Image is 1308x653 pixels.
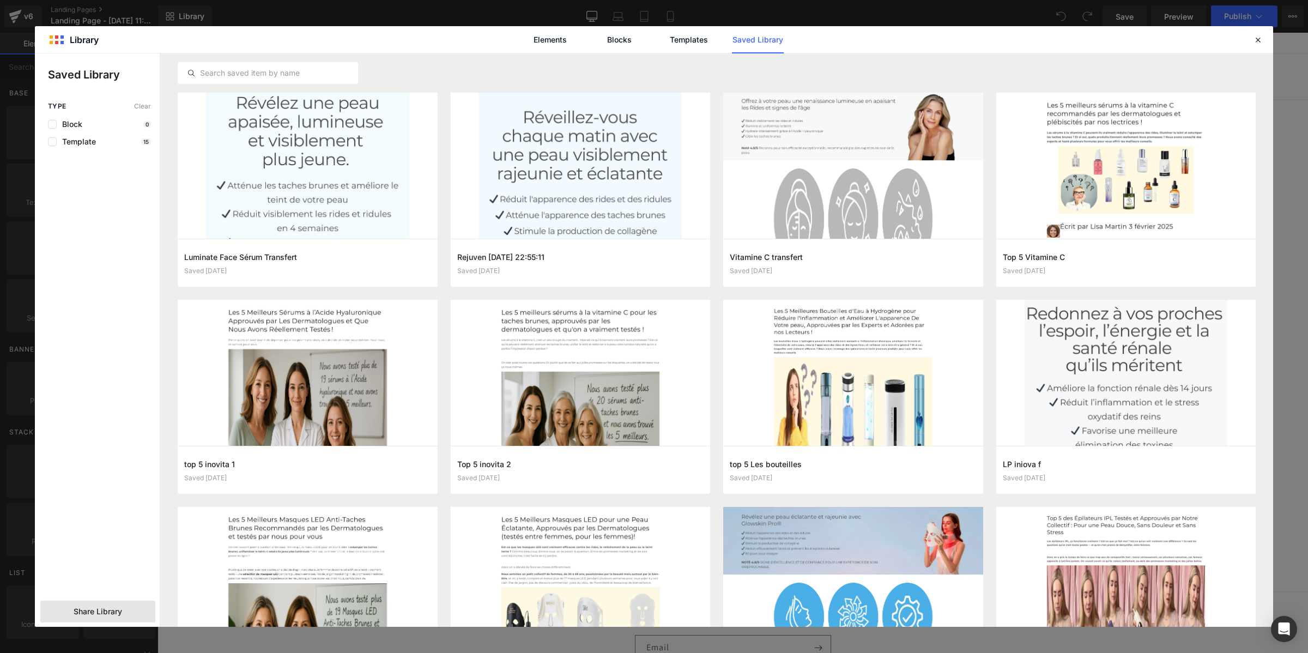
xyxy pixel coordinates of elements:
[266,311,885,319] p: or Drag & Drop elements from left sidebar
[397,33,438,56] a: Contact
[266,148,885,161] p: Start building your page
[457,267,704,275] div: Saved [DATE]
[1271,616,1297,642] div: Open Intercom Messenger
[271,34,311,55] a: Tessa
[730,458,977,470] h3: top 5 Les bouteilles
[730,251,977,263] h3: Vitamine C transfert
[141,138,151,145] p: 15
[184,267,431,275] div: Saved [DATE]
[1003,458,1250,470] h3: LP iniova f
[732,26,784,53] a: Saved Library
[524,26,576,53] a: Elements
[1003,267,1250,275] div: Saved [DATE]
[276,579,875,591] h2: Subscribe to our emails
[526,281,625,303] a: Explore Template
[74,606,122,617] span: Share Library
[539,5,611,14] span: Welcome to our store
[356,33,396,56] a: Catalog
[184,251,431,263] h3: Luminate Face Sérum Transfert
[457,474,704,482] div: Saved [DATE]
[663,26,714,53] a: Templates
[1003,251,1250,263] h3: Top 5 Vitamine C
[57,137,96,146] span: Template
[730,267,977,275] div: Saved [DATE]
[178,66,358,80] input: Search saved item by name
[134,102,151,110] span: Clear
[362,39,390,49] span: Catalog
[184,474,431,482] div: Saved [DATE]
[730,474,977,482] div: Saved [DATE]
[276,35,307,53] span: Tessa
[48,66,160,83] p: Saved Library
[457,458,704,470] h3: Top 5 inovita 2
[649,602,673,628] button: Subscribe
[806,32,829,56] summary: Search
[184,458,431,470] h3: top 5 inovita 1
[1003,474,1250,482] div: Saved [DATE]
[457,251,704,263] h3: Rejuven [DATE] 22:55:11
[48,102,66,110] span: Type
[57,120,82,129] span: Block
[403,39,431,49] span: Contact
[329,39,349,49] span: Home
[478,603,673,627] input: Email
[594,26,645,53] a: Blocks
[143,121,151,128] p: 0
[322,33,356,56] a: Home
